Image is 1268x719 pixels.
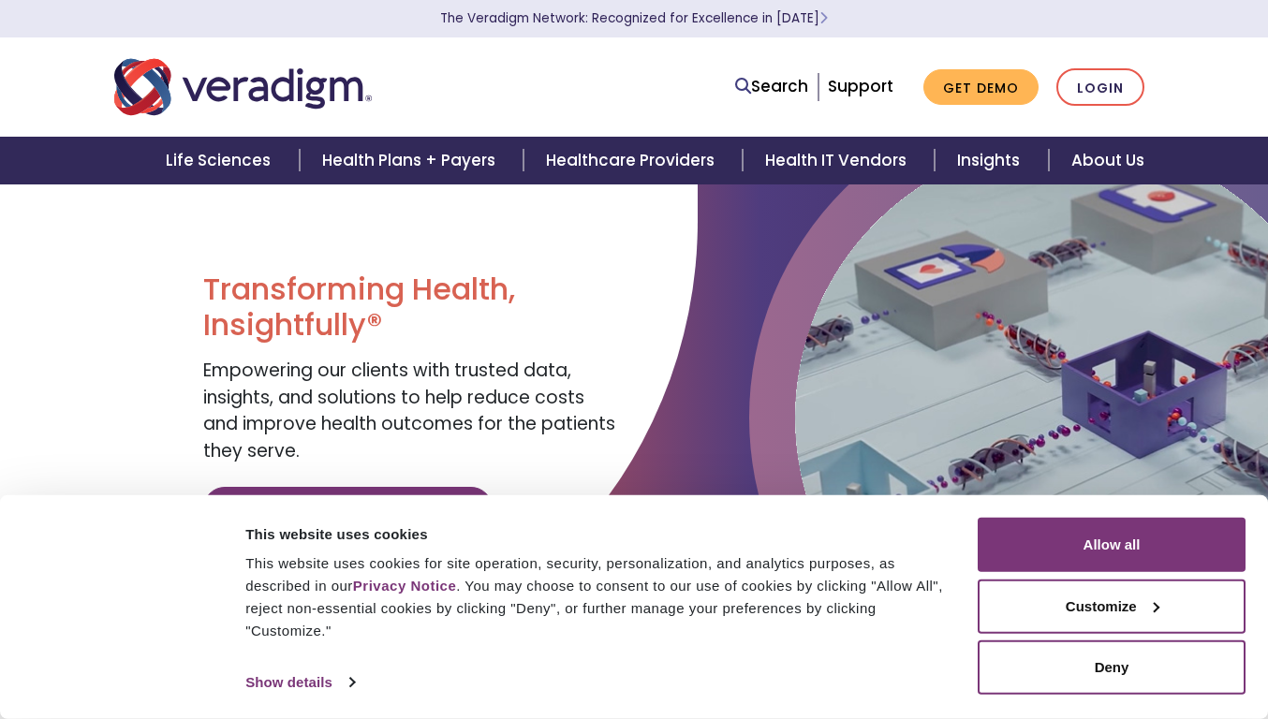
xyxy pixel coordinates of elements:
a: Health Plans + Payers [300,137,523,184]
button: Customize [978,579,1246,633]
img: Veradigm logo [114,56,372,118]
a: Life Sciences [143,137,299,184]
button: Deny [978,640,1246,695]
span: Empowering our clients with trusted data, insights, and solutions to help reduce costs and improv... [203,358,615,463]
button: Allow all [978,518,1246,572]
h1: Transforming Health, Insightfully® [203,271,620,344]
div: This website uses cookies for site operation, security, personalization, and analytics purposes, ... [245,552,956,642]
a: The Veradigm Network: Recognized for Excellence in [DATE]Learn More [440,9,828,27]
a: Login [1056,68,1144,107]
a: Get Demo [923,69,1039,106]
a: Discover Veradigm's Value [203,487,493,530]
a: Insights [935,137,1048,184]
div: This website uses cookies [245,522,956,545]
a: About Us [1049,137,1167,184]
span: Learn More [819,9,828,27]
a: Support [828,75,893,97]
a: Health IT Vendors [743,137,935,184]
a: Search [735,74,808,99]
a: Privacy Notice [353,578,456,594]
a: Healthcare Providers [523,137,743,184]
a: Show details [245,668,354,697]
